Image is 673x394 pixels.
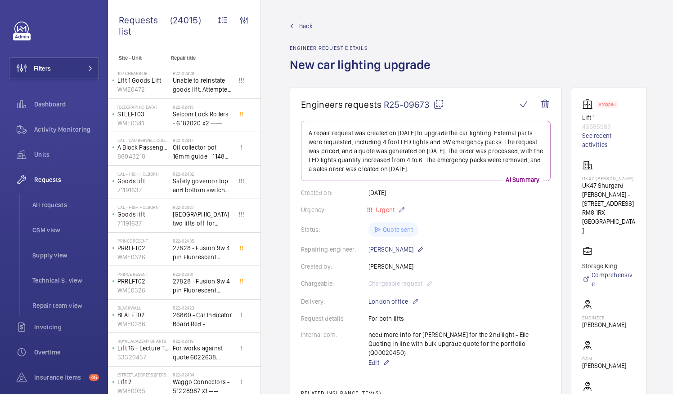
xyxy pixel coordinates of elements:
p: 33320437 [117,353,169,362]
p: Stopped [599,103,616,106]
p: WME0472 [117,85,169,94]
p: UAL - Camberwell College of Arts [117,137,169,143]
span: Filters [34,64,51,73]
span: R25-09673 [384,99,444,110]
span: Overtime [34,348,99,357]
a: See recent activities [582,131,636,149]
span: Edit [368,358,379,367]
h2: R22-02434 [173,372,232,377]
span: Requests list [119,14,170,37]
p: [GEOGRAPHIC_DATA] [117,104,169,110]
p: AI Summary [502,175,543,184]
span: Back [299,22,313,31]
span: 27828 - Fusion 9w 4 pin Fluorescent Lamp / Bulb - Used on Prince regent lift No2 car top test con... [173,243,232,261]
p: Lift 2 [117,377,169,386]
span: Insurance items [34,373,85,382]
h2: R22-02428 [173,71,232,76]
p: Goods lift [117,177,169,186]
h1: New car lighting upgrade [290,57,436,88]
p: UAL - High Holborn [117,204,169,210]
p: STLLFT03 [117,110,169,119]
p: Storage King [582,261,636,270]
p: UAL - High Holborn [117,171,169,177]
span: Oil collector pot 16mm guide - 11482 x2 [173,143,232,161]
p: [PERSON_NAME] [582,320,626,329]
span: Unable to reinstate goods lift. Attempted to swap control boards with PL2, no difference. Technic... [173,76,232,94]
span: For works against quote 6022638 @£2197.00 [173,344,232,362]
h2: R22-02417 [173,137,232,143]
p: Repair title [171,55,230,61]
span: Activity Monitoring [34,125,99,134]
a: Comprehensive [582,270,636,288]
span: Technical S. view [32,276,99,285]
p: 88043218 [117,152,169,161]
p: PRRLFT02 [117,277,169,286]
span: Invoicing [34,323,99,332]
p: [STREET_ADDRESS][PERSON_NAME] [117,372,169,377]
span: All requests [32,200,99,209]
span: Safety governor top and bottom switches not working from an immediate defect. Lift passenger lift... [173,177,232,195]
p: CSM [582,356,626,361]
span: Repair team view [32,301,99,310]
p: [PERSON_NAME] [582,361,626,370]
p: Lift 1 [582,113,636,122]
p: WME0326 [117,286,169,295]
p: Site - Unit [108,55,167,61]
span: 45 [89,374,99,381]
span: Dashboard [34,100,99,109]
span: Requests [34,175,99,184]
p: WME0286 [117,319,169,328]
span: CSM view [32,226,99,235]
img: elevator.svg [582,99,597,110]
span: 27828 - Fusion 9w 4 pin Fluorescent Lamp / Bulb - Used on Prince regent lift No2 car top test con... [173,277,232,295]
p: [PERSON_NAME] [368,244,424,255]
p: WME0341 [117,119,169,128]
p: 71191637 [117,186,169,195]
p: Prince Regent [117,238,169,243]
h2: Engineer request details [290,45,436,51]
h2: R22-02413 [173,104,232,110]
p: Lift 16 - Lecture Theater Disabled Lift ([PERSON_NAME]) ([GEOGRAPHIC_DATA] ) [117,344,169,353]
span: Urgent [374,206,395,213]
p: Blackwall [117,305,169,310]
h2: R22-02431 [173,271,232,277]
p: PRRLFT02 [117,243,169,252]
span: [GEOGRAPHIC_DATA] two lifts off for safety governor rope switches at top and bottom. Immediate de... [173,210,232,228]
p: WME0326 [117,252,169,261]
p: Goods lift [117,210,169,219]
p: A Block Passenger Lift 2 (B) L/H [117,143,169,152]
h2: R22-02419 [173,338,232,344]
p: 43585983 [582,122,636,131]
p: A repair request was created on [DATE] to upgrade the car lighting. External parts were requested... [309,128,543,173]
p: Engineer [582,315,626,320]
h2: R22-02423 [173,305,232,310]
p: Prince Regent [117,271,169,277]
span: Units [34,150,99,159]
p: Lift 1 Goods Lift [117,76,169,85]
span: Engineers requests [301,99,382,110]
p: royal academy of arts [117,338,169,344]
span: Selcom Lock Rollers - 6182020 x2 ----- [173,110,232,128]
p: RM8 1RX [GEOGRAPHIC_DATA] [582,208,636,235]
h2: R22-02432 [173,171,232,177]
h2: R22-02427 [173,204,232,210]
p: London office [368,296,419,307]
button: Filters [9,58,99,79]
p: UK47 [PERSON_NAME] [582,176,636,181]
p: UK47 Shurgard [PERSON_NAME] - [STREET_ADDRESS] [582,181,636,208]
p: BLALFT02 [117,310,169,319]
h2: R22-02435 [173,238,232,243]
span: Supply view [32,251,99,260]
span: 26860 - Car Indicator Board Red - [173,310,232,328]
p: 107 Cheapside [117,71,169,76]
p: 71191637 [117,219,169,228]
